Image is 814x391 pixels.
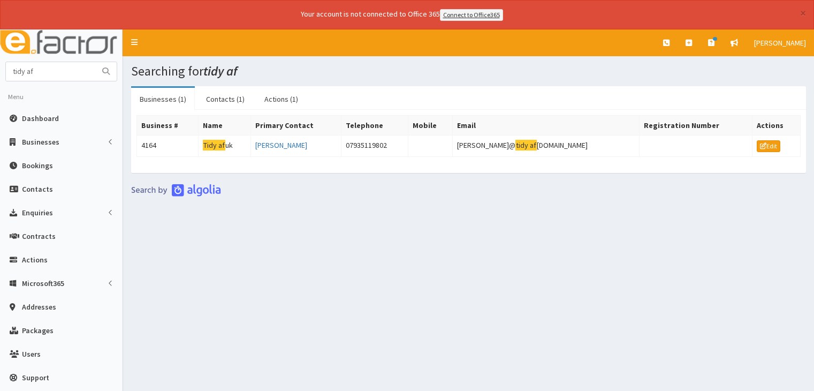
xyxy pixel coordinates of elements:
i: tidy af [203,63,237,79]
span: Actions [22,255,48,265]
th: Telephone [341,115,408,135]
td: 07935119802 [341,135,408,156]
a: Contacts (1) [197,88,253,110]
span: Contracts [22,231,56,241]
button: × [800,7,806,19]
th: Business # [137,115,199,135]
span: [PERSON_NAME] [754,38,806,48]
img: search-by-algolia-light-background.png [131,184,221,197]
a: [PERSON_NAME] [255,140,307,150]
span: Microsoft365 [22,279,64,288]
span: Packages [22,326,54,335]
div: Your account is not connected to Office 365 [89,9,715,21]
th: Mobile [408,115,453,135]
th: Actions [752,115,801,135]
td: [PERSON_NAME]@ [DOMAIN_NAME] [452,135,639,156]
span: Dashboard [22,114,59,123]
td: 4164 [137,135,199,156]
input: Search... [6,62,96,81]
span: Users [22,349,41,359]
th: Name [198,115,250,135]
a: Businesses (1) [131,88,195,110]
span: Support [22,373,49,382]
a: Connect to Office365 [440,9,503,21]
a: Edit [757,140,780,152]
mark: af [529,140,537,151]
a: Actions (1) [256,88,307,110]
span: Bookings [22,161,53,170]
span: Addresses [22,302,56,312]
a: [PERSON_NAME] [746,29,814,56]
td: uk [198,135,250,156]
span: Businesses [22,137,59,147]
span: Enquiries [22,208,53,217]
mark: Tidy [203,140,218,151]
mark: tidy [515,140,529,151]
h1: Searching for [131,64,806,78]
th: Primary Contact [251,115,341,135]
th: Registration Number [640,115,752,135]
mark: af [218,140,226,151]
th: Email [452,115,639,135]
span: Contacts [22,184,53,194]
